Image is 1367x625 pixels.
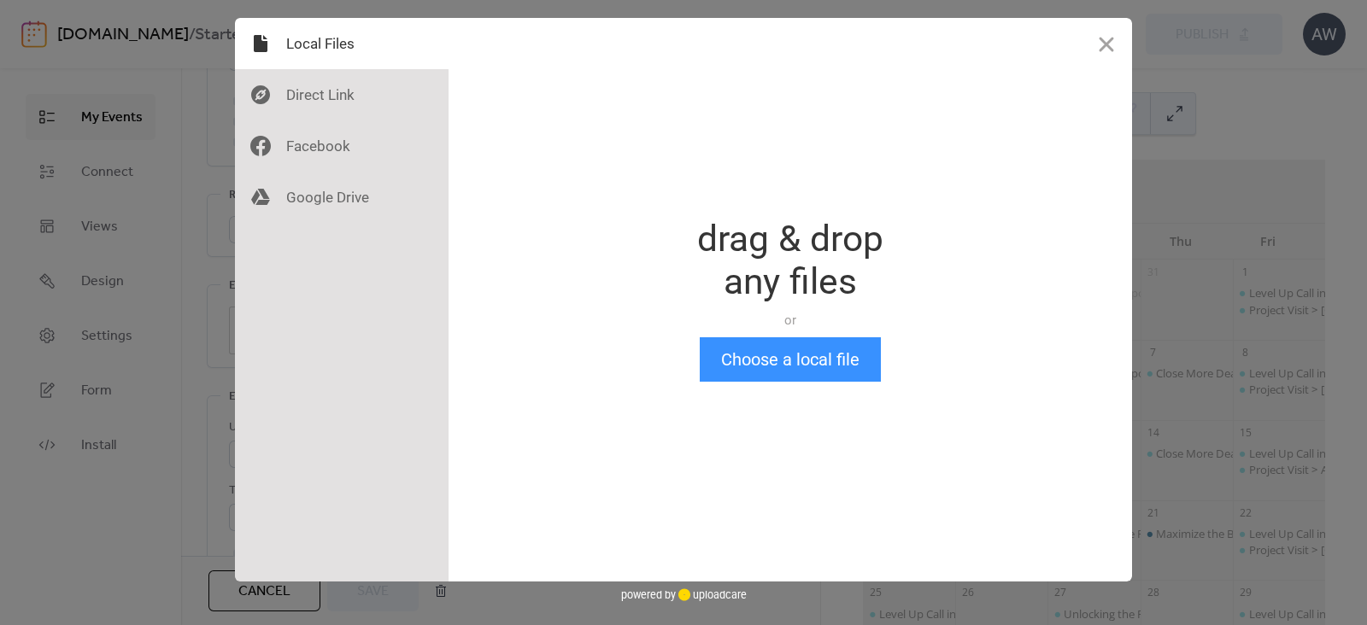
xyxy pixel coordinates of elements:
div: or [697,312,883,329]
div: Local Files [235,18,449,69]
a: uploadcare [676,588,747,601]
button: Choose a local file [700,337,881,382]
button: Close [1081,18,1132,69]
div: powered by [621,581,747,607]
div: Facebook [235,120,449,172]
div: drag & drop any files [697,218,883,303]
div: Google Drive [235,172,449,223]
div: Direct Link [235,69,449,120]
